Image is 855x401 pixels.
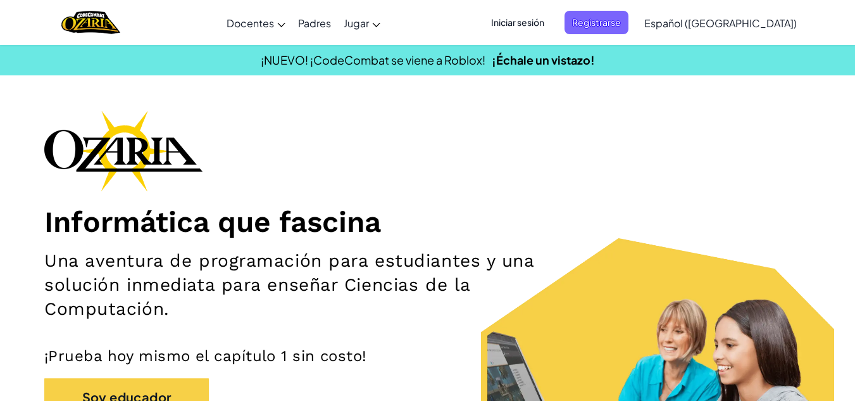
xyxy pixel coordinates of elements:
[61,10,120,35] img: Home
[484,11,552,34] button: Iniciar sesión
[227,16,274,30] span: Docentes
[344,16,369,30] span: Jugar
[44,249,558,321] h2: Una aventura de programación para estudiantes y una solución inmediata para enseñar Ciencias de l...
[644,16,797,30] span: Español ([GEOGRAPHIC_DATA])
[44,347,811,366] p: ¡Prueba hoy mismo el capítulo 1 sin costo!
[220,6,292,40] a: Docentes
[61,10,120,35] a: Ozaria by CodeCombat logo
[638,6,803,40] a: Español ([GEOGRAPHIC_DATA])
[337,6,387,40] a: Jugar
[261,53,485,67] span: ¡NUEVO! ¡CodeCombat se viene a Roblox!
[44,110,203,191] img: Ozaria branding logo
[565,11,628,34] button: Registrarse
[44,204,811,239] h1: Informática que fascina
[292,6,337,40] a: Padres
[492,53,595,67] a: ¡Échale un vistazo!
